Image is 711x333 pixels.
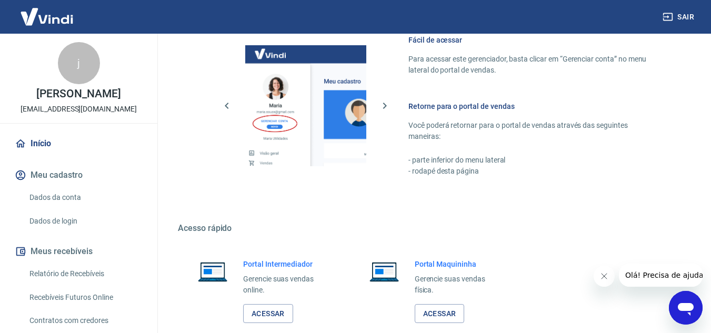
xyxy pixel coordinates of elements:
p: Gerencie suas vendas física. [415,274,502,296]
p: - rodapé desta página [408,166,660,177]
img: Imagem de um notebook aberto [191,259,235,284]
span: Olá! Precisa de ajuda? [6,7,88,16]
a: Acessar [415,304,465,324]
a: Contratos com credores [25,310,145,331]
button: Meus recebíveis [13,240,145,263]
a: Relatório de Recebíveis [25,263,145,285]
h6: Portal Intermediador [243,259,331,269]
a: Dados da conta [25,187,145,208]
a: Acessar [243,304,293,324]
iframe: Botão para abrir a janela de mensagens [669,291,703,325]
button: Meu cadastro [13,164,145,187]
p: - parte inferior do menu lateral [408,155,660,166]
img: Vindi [13,1,81,33]
h5: Acesso rápido [178,223,686,234]
p: [PERSON_NAME] [36,88,121,99]
iframe: Fechar mensagem [594,266,615,287]
h6: Portal Maquininha [415,259,502,269]
h6: Fácil de acessar [408,35,660,45]
h6: Retorne para o portal de vendas [408,101,660,112]
a: Dados de login [25,210,145,232]
a: Início [13,132,145,155]
iframe: Mensagem da empresa [619,264,703,287]
p: [EMAIL_ADDRESS][DOMAIN_NAME] [21,104,137,115]
p: Gerencie suas vendas online. [243,274,331,296]
p: Você poderá retornar para o portal de vendas através das seguintes maneiras: [408,120,660,142]
img: Imagem da dashboard mostrando o botão de gerenciar conta na sidebar no lado esquerdo [245,45,366,166]
div: j [58,42,100,84]
button: Sair [660,7,698,27]
a: Recebíveis Futuros Online [25,287,145,308]
img: Imagem de um notebook aberto [362,259,406,284]
p: Para acessar este gerenciador, basta clicar em “Gerenciar conta” no menu lateral do portal de ven... [408,54,660,76]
